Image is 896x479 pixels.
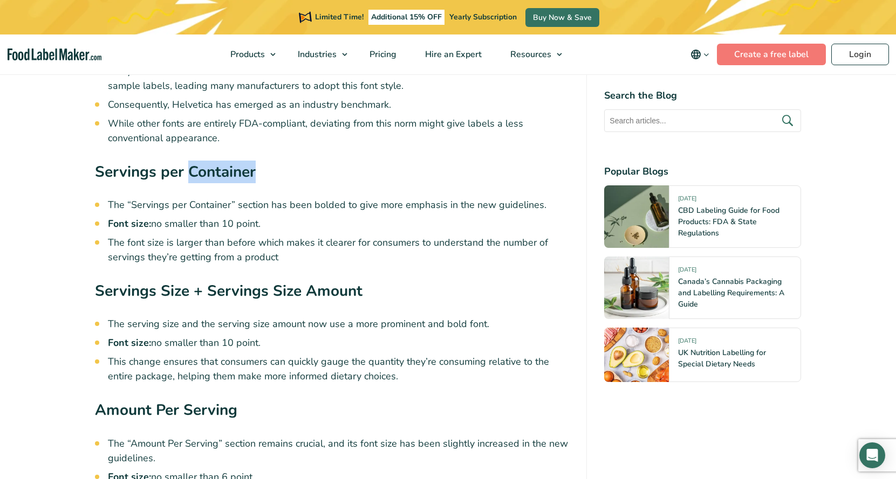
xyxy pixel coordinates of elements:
li: Consequently, Helvetica has emerged as an industry benchmark. [108,98,570,112]
span: [DATE] [678,337,696,349]
strong: Servings per Container [95,162,256,182]
li: The font size is larger than before which makes it clearer for consumers to understand the number... [108,235,570,265]
span: Limited Time! [315,12,364,22]
li: no smaller than 10 point. [108,217,570,231]
li: This change ensures that consumers can quickly gauge the quantity they’re consuming relative to t... [108,355,570,384]
a: Login [831,44,889,65]
a: Pricing [355,34,408,74]
input: Search articles... [604,109,801,132]
span: Hire an Expert [422,48,483,60]
a: CBD Labeling Guide for Food Products: FDA & State Regulations [678,205,779,238]
a: Products [216,34,281,74]
li: The “Amount Per Serving” section remains crucial, and its font size has been slightly increased i... [108,436,570,466]
a: Resources [496,34,567,74]
li: While other fonts are entirely FDA-compliant, deviating from this norm might give labels a less c... [108,116,570,145]
li: no smaller than 10 point. [108,336,570,350]
span: Resources [507,48,552,60]
a: Industries [284,34,353,74]
h4: Popular Blogs [604,164,801,179]
a: Buy Now & Save [525,8,599,27]
a: Create a free label [717,44,826,65]
span: Industries [295,48,338,60]
span: [DATE] [678,195,696,207]
li: The “Servings per Container” section has been bolded to give more emphasis in the new guidelines. [108,198,570,212]
strong: Font size: [108,336,151,349]
span: [DATE] [678,266,696,278]
span: Pricing [366,48,398,60]
span: Products [227,48,266,60]
strong: Servings Size + Servings Size Amount [95,281,362,301]
a: Canada’s Cannabis Packaging and Labelling Requirements: A Guide [678,276,784,309]
h4: Search the Blog [604,88,801,103]
li: Many often wonder what font is used on nutrition labels. The FDA often showcases Helvetica in the... [108,64,570,93]
li: The serving size and the serving size amount now use a more prominent and bold font. [108,317,570,331]
a: Hire an Expert [411,34,494,74]
a: UK Nutrition Labelling for Special Dietary Needs [678,348,766,369]
span: Yearly Subscription [449,12,517,22]
strong: Font size: [108,217,151,230]
span: Additional 15% OFF [368,10,444,25]
strong: Amount Per Serving [95,400,237,420]
div: Open Intercom Messenger [859,442,885,468]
